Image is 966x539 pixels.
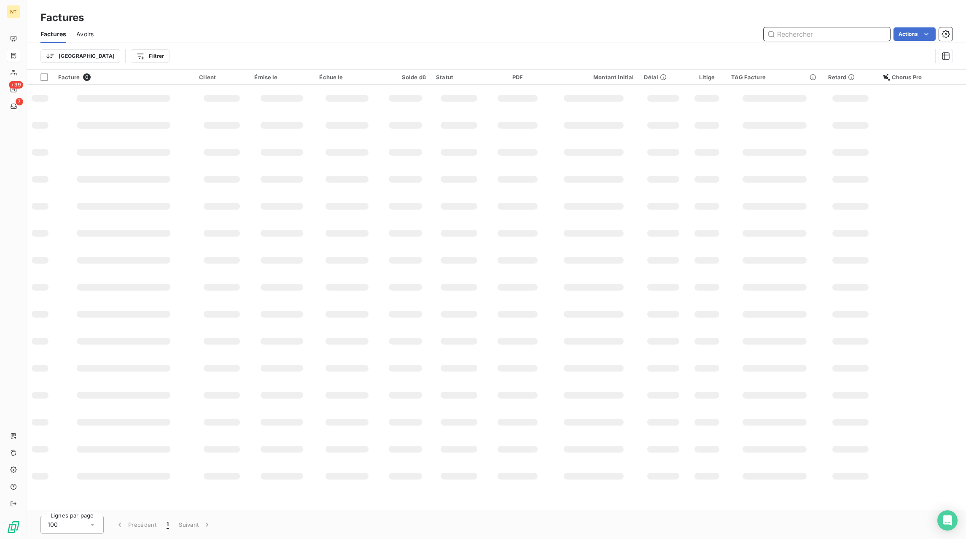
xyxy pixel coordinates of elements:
div: Client [199,74,244,81]
span: Avoirs [76,30,94,38]
div: Open Intercom Messenger [937,510,958,531]
span: 7 [16,98,23,105]
button: Suivant [174,516,216,534]
div: NT [7,5,20,19]
div: Retard [828,74,873,81]
span: Facture [58,74,80,81]
input: Rechercher [764,27,890,41]
div: Émise le [254,74,309,81]
span: 1 [167,520,169,529]
div: TAG Facture [731,74,818,81]
h3: Factures [40,10,84,25]
div: Solde dû [385,74,426,81]
button: 1 [161,516,174,534]
div: Statut [436,74,482,81]
div: Chorus Pro [883,74,961,81]
div: Échue le [319,74,374,81]
span: 0 [83,73,91,81]
button: [GEOGRAPHIC_DATA] [40,49,120,63]
button: Précédent [110,516,161,534]
div: PDF [492,74,543,81]
div: Litige [693,74,721,81]
button: Filtrer [131,49,170,63]
img: Logo LeanPay [7,520,20,534]
span: Factures [40,30,66,38]
span: +99 [9,81,23,89]
span: 100 [48,520,58,529]
div: Montant initial [553,74,634,81]
button: Actions [893,27,936,41]
div: Délai [644,74,683,81]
